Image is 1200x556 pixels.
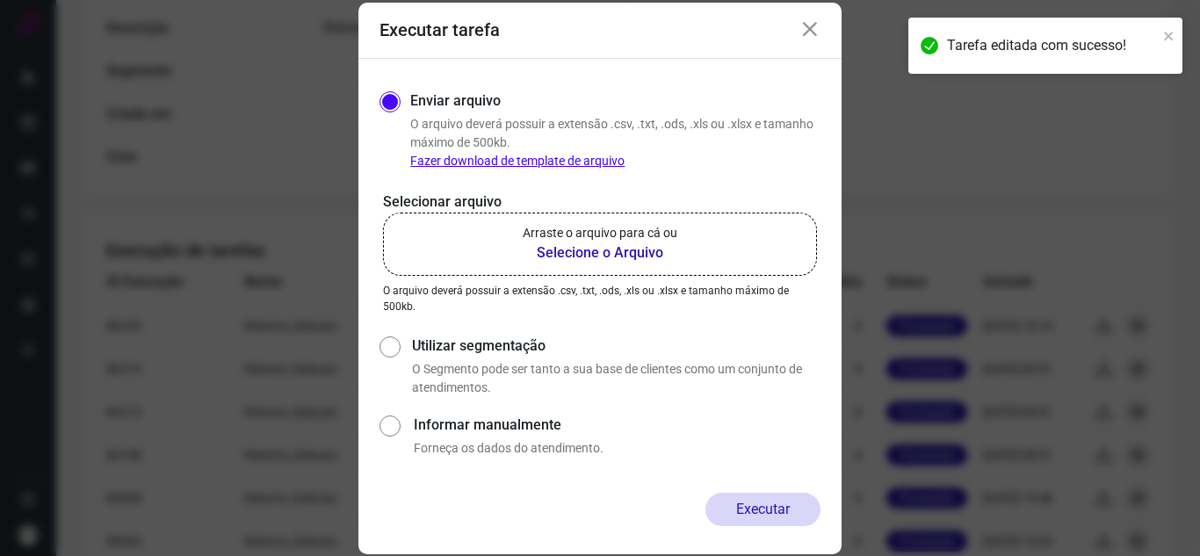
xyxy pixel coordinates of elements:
p: O arquivo deverá possuir a extensão .csv, .txt, .ods, .xls ou .xlsx e tamanho máximo de 500kb. [410,115,820,170]
p: Arraste o arquivo para cá ou [523,224,677,242]
label: Informar manualmente [414,415,820,436]
p: O arquivo deverá possuir a extensão .csv, .txt, .ods, .xls ou .xlsx e tamanho máximo de 500kb. [383,283,817,314]
button: Executar [705,493,820,526]
b: Selecione o Arquivo [523,242,677,264]
p: Selecionar arquivo [383,191,817,213]
p: O Segmento pode ser tanto a sua base de clientes como um conjunto de atendimentos. [412,360,820,397]
a: Fazer download de template de arquivo [410,154,625,168]
label: Enviar arquivo [410,90,501,112]
p: Forneça os dados do atendimento. [414,439,820,458]
div: Tarefa editada com sucesso! [947,35,1158,56]
button: close [1163,25,1175,46]
h3: Executar tarefa [380,19,500,40]
label: Utilizar segmentação [412,336,820,357]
